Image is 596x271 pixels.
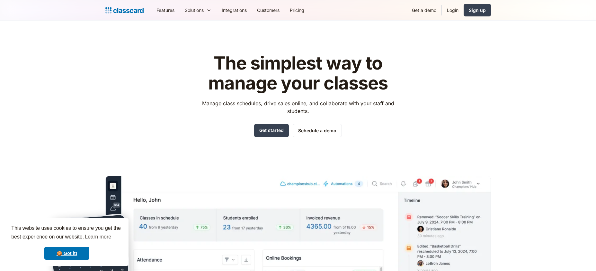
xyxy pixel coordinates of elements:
div: Solutions [180,3,217,17]
h1: The simplest way to manage your classes [196,53,400,93]
p: Manage class schedules, drive sales online, and collaborate with your staff and students. [196,99,400,115]
a: dismiss cookie message [44,247,89,260]
a: Get started [254,124,289,137]
a: learn more about cookies [84,232,112,242]
a: Schedule a demo [293,124,342,137]
div: Solutions [185,7,204,14]
a: Sign up [464,4,491,16]
span: This website uses cookies to ensure you get the best experience on our website. [11,224,122,242]
a: Login [442,3,464,17]
a: Pricing [285,3,309,17]
a: Logo [105,6,144,15]
a: Get a demo [407,3,441,17]
a: Integrations [217,3,252,17]
a: Customers [252,3,285,17]
div: cookieconsent [5,218,129,266]
a: Features [151,3,180,17]
div: Sign up [469,7,486,14]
